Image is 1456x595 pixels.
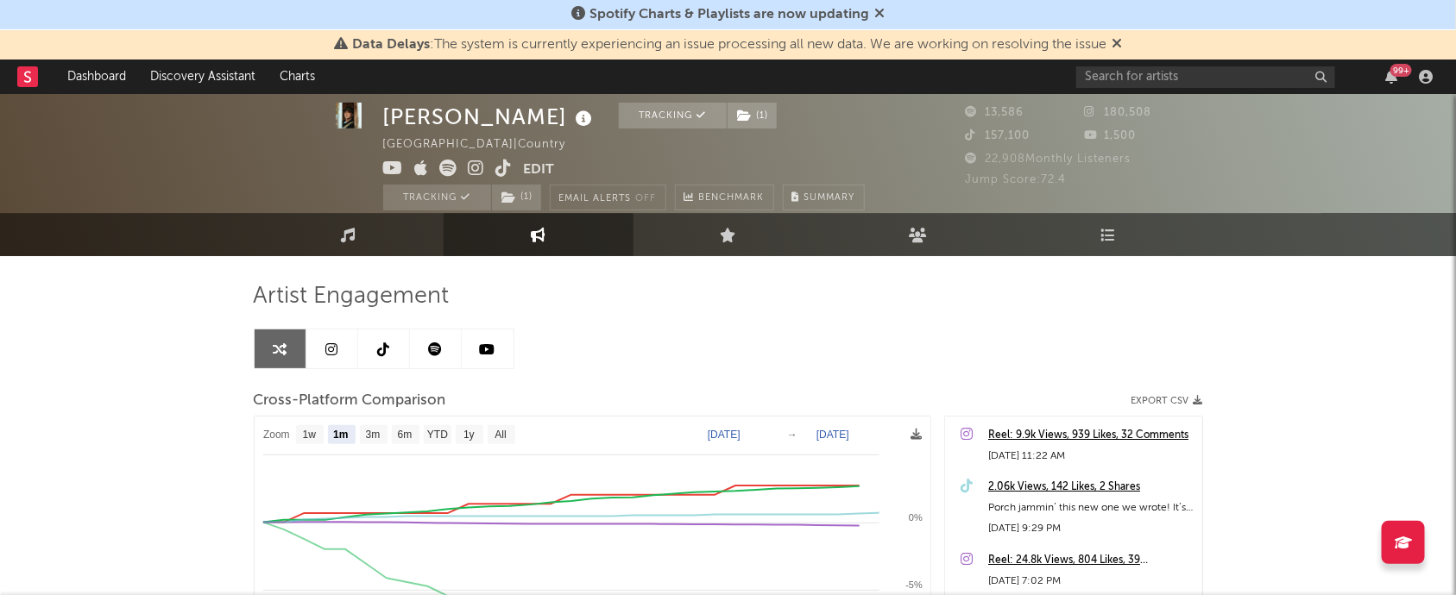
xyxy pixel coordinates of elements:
[988,550,1194,571] a: Reel: 24.8k Views, 804 Likes, 39 Comments
[550,185,666,210] button: Email AlertsOff
[966,107,1024,118] span: 13,586
[727,103,778,128] span: ( 1 )
[1131,396,1203,406] button: Export CSV
[804,193,855,203] span: Summary
[491,185,542,210] span: ( 1 )
[263,429,290,442] text: Zoom
[383,135,586,155] div: [GEOGRAPHIC_DATA] | Country
[524,160,555,181] button: Edit
[966,153,1131,165] span: 22,908 Monthly Listeners
[1385,70,1397,84] button: 99+
[138,60,268,94] a: Discovery Assistant
[397,429,412,442] text: 6m
[333,429,348,442] text: 1m
[365,429,380,442] text: 3m
[988,425,1194,446] a: Reel: 9.9k Views, 939 Likes, 32 Comments
[1112,38,1122,52] span: Dismiss
[988,446,1194,467] div: [DATE] 11:22 AM
[495,429,506,442] text: All
[302,429,316,442] text: 1w
[254,286,450,307] span: Artist Engagement
[254,391,446,411] span: Cross-Platform Comparison
[728,103,777,128] button: (1)
[1390,64,1412,77] div: 99 +
[783,185,865,210] button: Summary
[352,38,1106,52] span: : The system is currently experiencing an issue processing all new data. We are working on resolv...
[1084,130,1136,141] span: 1,500
[905,579,923,590] text: -5%
[988,518,1194,539] div: [DATE] 9:29 PM
[708,429,741,441] text: [DATE]
[988,571,1194,592] div: [DATE] 7:02 PM
[874,8,885,22] span: Dismiss
[352,38,430,52] span: Data Delays
[268,60,327,94] a: Charts
[492,185,541,210] button: (1)
[426,429,447,442] text: YTD
[816,429,849,441] text: [DATE]
[463,429,475,442] text: 1y
[1076,66,1335,88] input: Search for artists
[699,188,765,209] span: Benchmark
[619,103,727,128] button: Tracking
[988,477,1194,498] a: 2.06k Views, 142 Likes, 2 Shares
[383,103,597,131] div: [PERSON_NAME]
[1084,107,1151,118] span: 180,508
[966,174,1067,185] span: Jump Score: 72.4
[787,429,797,441] text: →
[988,498,1194,518] div: Porch jammin’ this new one we wrote! It’s called “Really Gone” - hope yall like it! @[PERSON_NAME...
[589,8,869,22] span: Spotify Charts & Playlists are now updating
[909,512,923,523] text: 0%
[383,185,491,210] button: Tracking
[966,130,1031,141] span: 157,100
[675,185,774,210] a: Benchmark
[636,194,657,204] em: Off
[55,60,138,94] a: Dashboard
